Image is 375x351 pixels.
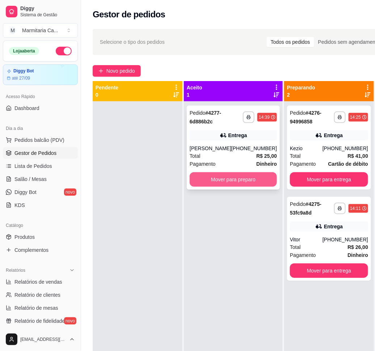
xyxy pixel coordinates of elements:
span: [EMAIL_ADDRESS][DOMAIN_NAME] [20,337,66,342]
a: Relatórios de vendas [3,276,78,288]
a: Diggy Botnovo [3,186,78,198]
strong: # 4276-94996858 [290,110,321,124]
span: Pedidos balcão (PDV) [14,136,64,144]
span: Pedido [290,201,306,207]
span: plus [98,68,104,73]
strong: # 4277-6d886b2c [190,110,221,124]
a: Salão / Mesas [3,173,78,185]
span: Relatórios [6,267,25,273]
p: 2 [287,91,315,98]
div: 14:25 [350,114,361,120]
button: Pedidos balcão (PDV) [3,134,78,146]
a: Relatório de fidelidadenovo [3,315,78,327]
div: Loja aberta [9,47,39,55]
div: [PHONE_NUMBER] [323,236,368,243]
span: Relatório de mesas [14,304,58,312]
a: Produtos [3,231,78,243]
a: Diggy Botaté 27/09 [3,64,78,85]
div: [PERSON_NAME] [190,145,231,152]
strong: Dinheiro [256,161,277,167]
div: Acesso Rápido [3,91,78,102]
strong: R$ 25,00 [256,153,277,159]
div: Vitor [290,236,323,243]
button: [EMAIL_ADDRESS][DOMAIN_NAME] [3,331,78,348]
span: Complementos [14,246,49,254]
span: Produtos [14,233,35,241]
span: Diggy Bot [14,189,37,196]
span: Selecione o tipo dos pedidos [100,38,165,46]
div: Marmitaria Ca ... [22,27,58,34]
a: Complementos [3,244,78,256]
p: Pendente [96,84,118,91]
p: Aceito [187,84,202,91]
button: Mover para entrega [290,263,368,278]
p: 0 [96,91,118,98]
div: Dia a dia [3,123,78,134]
div: Entrega [228,132,247,139]
div: 14:39 [259,114,270,120]
span: Relatórios de vendas [14,278,62,286]
span: Salão / Mesas [14,175,47,183]
span: Relatório de fidelidade [14,317,65,325]
button: Mover para preparo [190,172,277,187]
button: Select a team [3,23,78,38]
p: 1 [187,91,202,98]
span: Diggy [20,5,75,12]
a: Relatório de clientes [3,289,78,301]
div: [PHONE_NUMBER] [231,145,277,152]
a: Dashboard [3,102,78,114]
span: Sistema de Gestão [20,12,75,18]
p: Preparando [287,84,315,91]
span: Total [290,243,301,251]
strong: R$ 26,00 [347,244,368,250]
div: 14:11 [350,206,361,211]
article: Diggy Bot [13,68,34,74]
span: KDS [14,202,25,209]
span: Pagamento [190,160,216,168]
span: Total [190,152,201,160]
strong: R$ 41,00 [347,153,368,159]
button: Alterar Status [56,47,72,55]
div: Todos os pedidos [267,37,314,47]
a: Lista de Pedidos [3,160,78,172]
a: Relatório de mesas [3,302,78,314]
span: Pagamento [290,251,316,259]
article: até 27/09 [12,75,30,81]
span: Pagamento [290,160,316,168]
span: Total [290,152,301,160]
button: Novo pedido [93,65,141,77]
span: Pedido [290,110,306,116]
h2: Gestor de pedidos [93,9,165,20]
span: Dashboard [14,105,39,112]
div: Catálogo [3,220,78,231]
a: KDS [3,199,78,211]
span: Pedido [190,110,206,116]
button: Mover para entrega [290,172,368,187]
div: Entrega [324,132,343,139]
a: Gestor de Pedidos [3,147,78,159]
span: Relatório de clientes [14,291,60,299]
div: Kezio [290,145,323,152]
a: DiggySistema de Gestão [3,3,78,20]
span: Lista de Pedidos [14,162,52,170]
div: [PHONE_NUMBER] [323,145,368,152]
div: Entrega [324,223,343,230]
span: M [9,27,16,34]
span: Gestor de Pedidos [14,149,56,157]
strong: Dinheiro [347,252,368,258]
strong: Cartão de débito [328,161,368,167]
strong: # 4275-53fc9a8d [290,201,321,216]
span: Novo pedido [106,67,135,75]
